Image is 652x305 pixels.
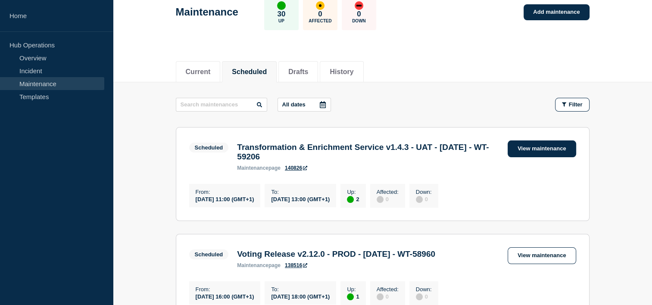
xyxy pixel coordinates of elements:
div: disabled [377,196,384,203]
div: up [347,196,354,203]
p: To : [271,286,330,293]
input: Search maintenances [176,98,267,112]
button: Drafts [288,68,308,76]
h1: Maintenance [176,6,238,18]
div: [DATE] 18:00 (GMT+1) [271,293,330,300]
div: [DATE] 13:00 (GMT+1) [271,195,330,202]
button: Filter [555,98,590,112]
div: disabled [377,293,384,300]
p: Up [278,19,284,23]
p: 0 [357,10,361,19]
div: Scheduled [195,144,223,151]
a: 140826 [285,165,307,171]
div: 0 [377,293,399,300]
p: Affected [309,19,331,23]
span: Filter [569,101,583,108]
p: Affected : [377,286,399,293]
p: All dates [282,101,306,108]
p: Up : [347,189,359,195]
span: maintenance [237,165,268,171]
p: From : [196,189,254,195]
div: 1 [347,293,359,300]
div: 0 [416,293,432,300]
p: Down : [416,286,432,293]
button: Scheduled [232,68,267,76]
a: 138516 [285,262,307,268]
div: disabled [416,196,423,203]
div: Scheduled [195,251,223,258]
div: up [277,1,286,10]
p: Affected : [377,189,399,195]
a: View maintenance [508,140,576,157]
p: page [237,165,281,171]
div: disabled [416,293,423,300]
h3: Transformation & Enrichment Service v1.4.3 - UAT - [DATE] - WT-59206 [237,143,499,162]
a: View maintenance [508,247,576,264]
button: History [330,68,353,76]
p: Up : [347,286,359,293]
p: Down : [416,189,432,195]
div: down [355,1,363,10]
a: Add maintenance [524,4,589,20]
p: Down [352,19,366,23]
button: All dates [278,98,331,112]
h3: Voting Release v2.12.0 - PROD - [DATE] - WT-58960 [237,249,435,259]
p: page [237,262,281,268]
p: From : [196,286,254,293]
div: 0 [416,195,432,203]
span: maintenance [237,262,268,268]
div: [DATE] 11:00 (GMT+1) [196,195,254,202]
div: [DATE] 16:00 (GMT+1) [196,293,254,300]
button: Current [186,68,211,76]
div: 0 [377,195,399,203]
div: up [347,293,354,300]
p: 30 [277,10,285,19]
div: affected [316,1,324,10]
p: To : [271,189,330,195]
div: 2 [347,195,359,203]
p: 0 [318,10,322,19]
